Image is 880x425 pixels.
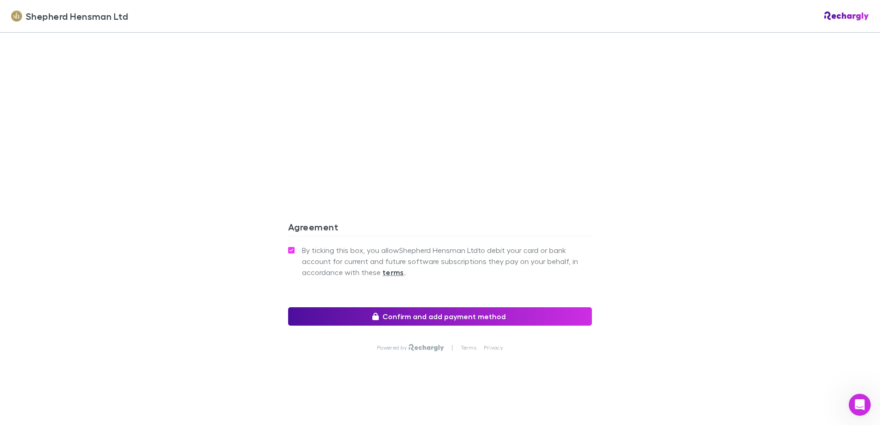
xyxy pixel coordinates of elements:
iframe: Intercom live chat [849,394,871,416]
button: Confirm and add payment method [288,307,592,326]
p: | [452,344,453,351]
strong: terms [382,268,404,277]
a: Privacy [484,344,503,351]
h3: Agreement [288,221,592,236]
a: Terms [461,344,476,351]
p: Powered by [377,344,409,351]
span: Shepherd Hensman Ltd [26,9,128,23]
span: By ticking this box, you allow Shepherd Hensman Ltd to debit your card or bank account for curren... [302,245,592,278]
img: Rechargly Logo [409,344,444,351]
img: Shepherd Hensman Ltd's Logo [11,11,22,22]
img: Rechargly Logo [824,11,869,21]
